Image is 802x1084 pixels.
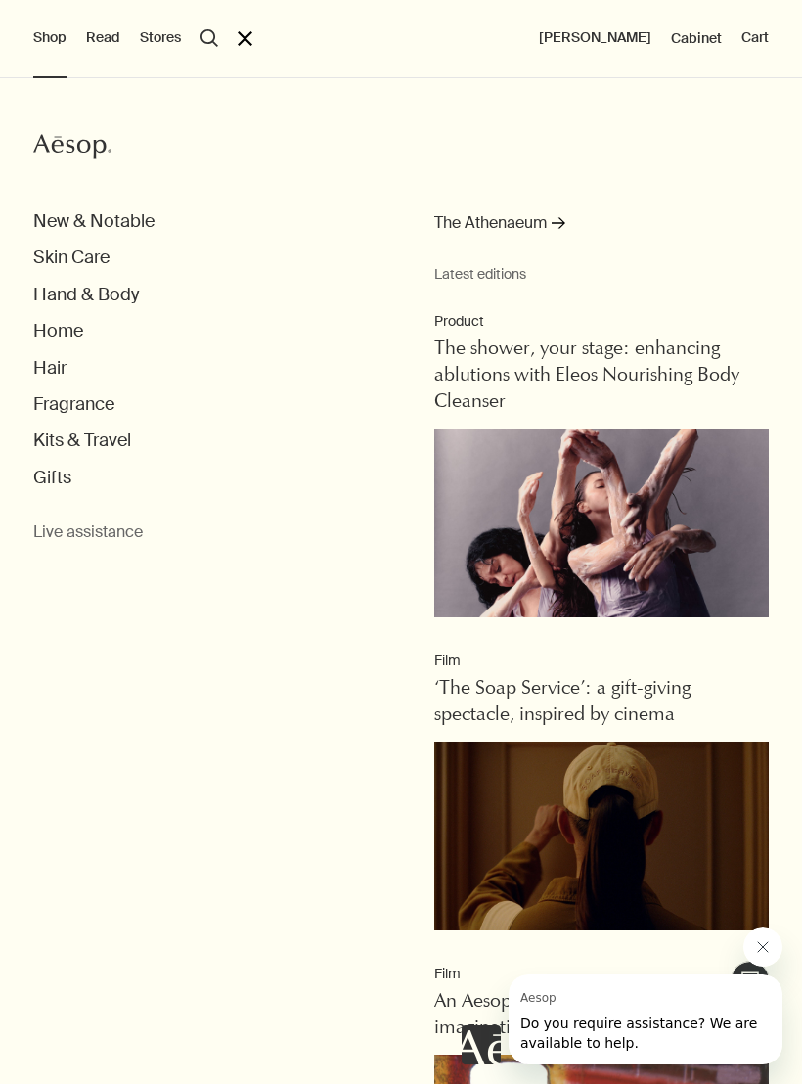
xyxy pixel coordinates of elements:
[434,652,769,935] a: Film‘The Soap Service’: a gift-giving spectacle, inspired by cinemaRear view of someone knocking ...
[741,28,769,48] button: Cart
[743,927,782,967] iframe: Close message from Aesop
[462,927,782,1064] div: Aesop says "Do you require assistance? We are available to help.". Open messaging window to conti...
[462,1025,501,1064] iframe: no content
[33,357,67,380] button: Hair
[33,132,111,161] svg: Aesop
[434,965,769,984] p: Film
[434,312,769,622] a: ProductThe shower, your stage: enhancing ablutions with Eleos Nourishing Body CleanserDancers wea...
[434,312,769,332] p: Product
[33,393,114,416] button: Fragrance
[200,29,218,47] button: Open search
[33,522,143,543] button: Live assistance
[33,247,110,269] button: Skin Care
[33,429,131,452] button: Kits & Travel
[434,210,565,246] a: The Athenaeum
[238,31,252,46] button: Close the Menu
[434,339,739,411] span: The shower, your stage: enhancing ablutions with Eleos Nourishing Body Cleanser
[33,210,155,233] button: New & Notable
[434,210,547,236] span: The Athenaeum
[33,320,83,342] button: Home
[434,992,767,1038] span: An Aesop filmography: movies to stir the imagination
[434,679,691,725] span: ‘The Soap Service’: a gift-giving spectacle, inspired by cinema
[434,652,769,671] p: Film
[140,28,181,48] button: Stores
[509,974,782,1064] iframe: Message from Aesop
[28,127,116,171] a: Aesop
[33,284,139,306] button: Hand & Body
[539,28,651,48] button: [PERSON_NAME]
[86,28,120,48] button: Read
[671,29,722,47] a: Cabinet
[434,265,769,283] small: Latest editions
[33,28,67,48] button: Shop
[33,467,71,489] button: Gifts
